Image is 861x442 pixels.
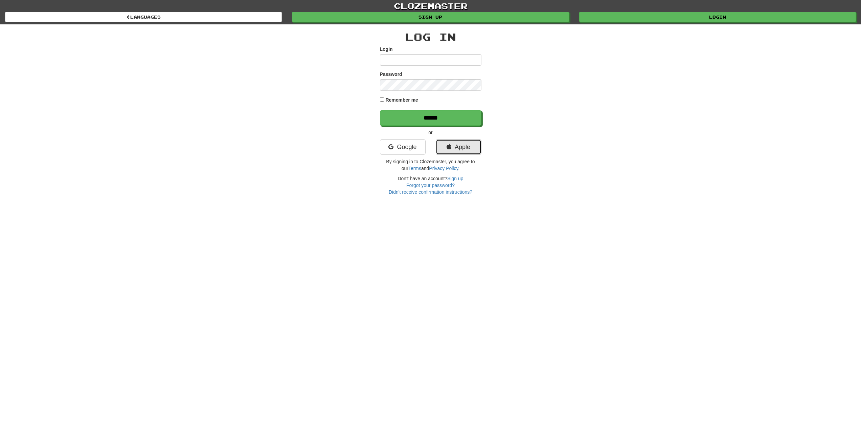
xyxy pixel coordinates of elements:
label: Password [380,71,402,78]
a: Forgot your password? [406,183,455,188]
a: Languages [5,12,282,22]
a: Terms [408,166,421,171]
p: By signing in to Clozemaster, you agree to our and . [380,158,481,172]
a: Apple [436,139,481,155]
a: Didn't receive confirmation instructions? [389,189,472,195]
a: Google [380,139,426,155]
a: Sign up [292,12,569,22]
label: Login [380,46,393,52]
p: or [380,129,481,136]
a: Privacy Policy [429,166,458,171]
h2: Log In [380,31,481,42]
a: Login [579,12,856,22]
a: Sign up [447,176,463,181]
label: Remember me [385,97,418,103]
div: Don't have an account? [380,175,481,195]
